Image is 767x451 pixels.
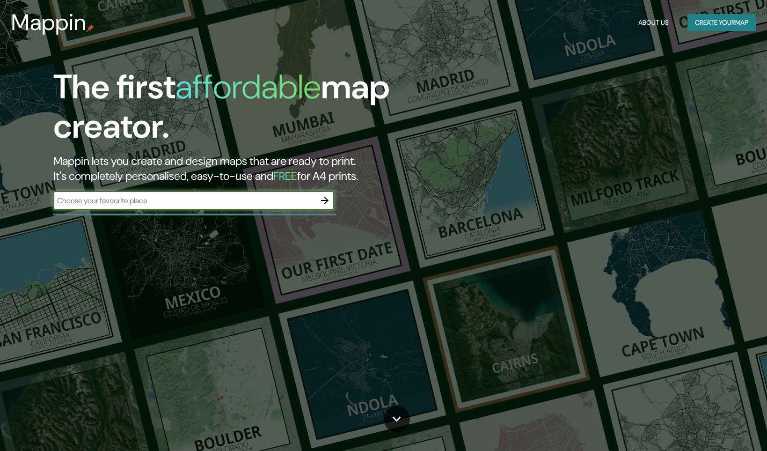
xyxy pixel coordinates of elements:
[53,154,437,184] h2: Mappin lets you create and design maps that are ready to print. It's completely personalised, eas...
[273,169,297,183] h5: FREE
[53,67,437,154] h1: The first map creator.
[87,24,94,32] img: mappin-pin
[635,14,672,31] button: About Us
[175,65,321,109] h1: affordable
[687,14,756,31] button: Create yourmap
[53,195,315,206] input: Choose your favourite place
[11,9,87,36] h3: Mappin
